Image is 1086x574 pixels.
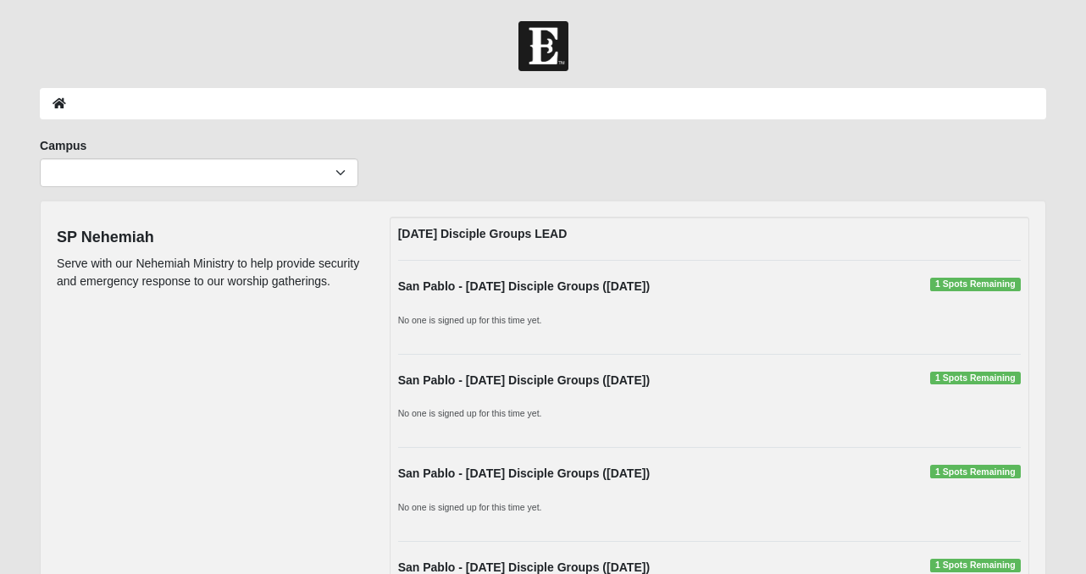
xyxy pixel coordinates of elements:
[398,466,650,480] strong: San Pablo - [DATE] Disciple Groups ([DATE])
[518,21,568,71] img: Church of Eleven22 Logo
[930,465,1021,478] span: 1 Spots Remaining
[57,255,364,290] p: Serve with our Nehemiah Ministry to help provide security and emergency response to our worship g...
[398,279,650,293] strong: San Pablo - [DATE] Disciple Groups ([DATE])
[930,372,1021,385] span: 1 Spots Remaining
[398,408,542,418] small: No one is signed up for this time yet.
[40,137,86,154] label: Campus
[930,278,1021,291] span: 1 Spots Remaining
[398,502,542,512] small: No one is signed up for this time yet.
[930,559,1021,572] span: 1 Spots Remaining
[398,227,568,240] strong: [DATE] Disciple Groups LEAD
[398,560,650,574] strong: San Pablo - [DATE] Disciple Groups ([DATE])
[398,373,650,387] strong: San Pablo - [DATE] Disciple Groups ([DATE])
[398,315,542,325] small: No one is signed up for this time yet.
[57,229,364,247] h4: SP Nehemiah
